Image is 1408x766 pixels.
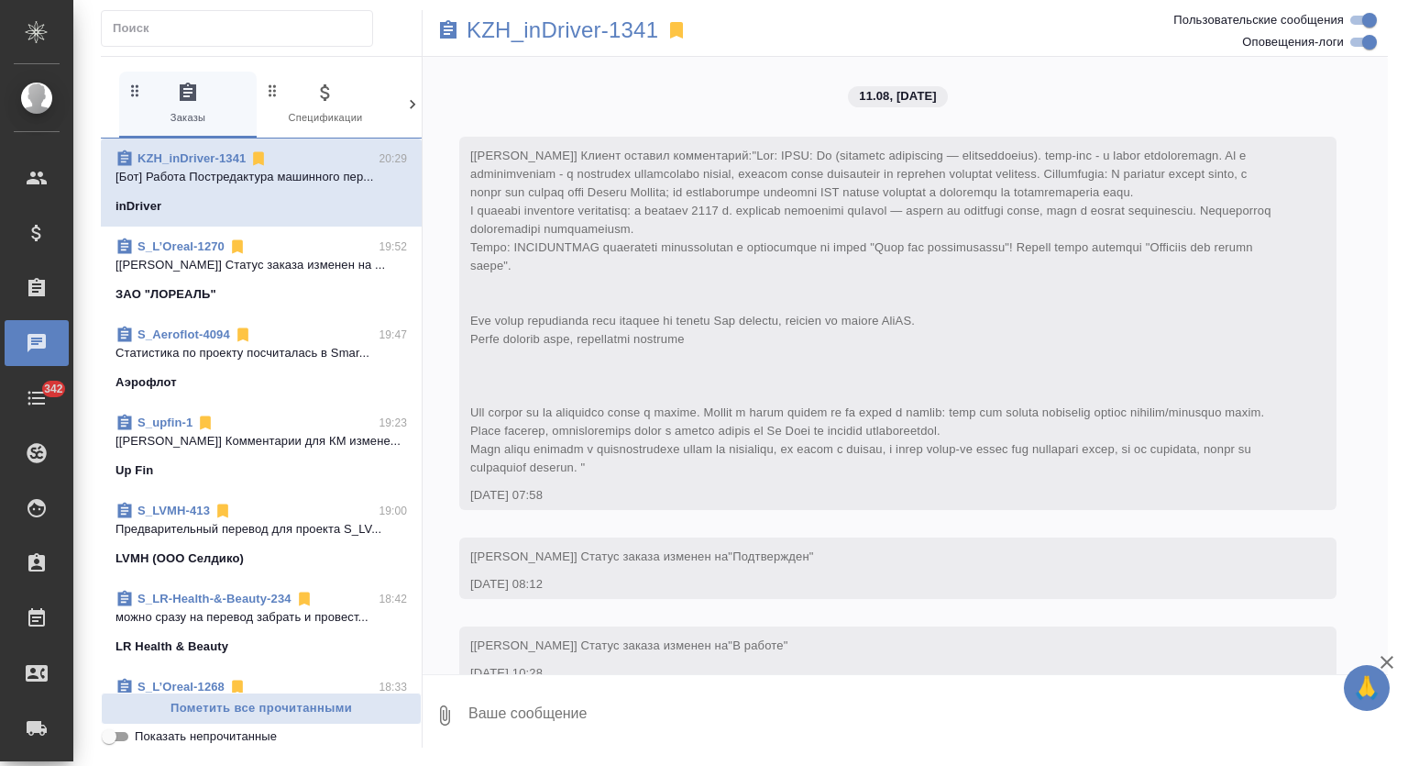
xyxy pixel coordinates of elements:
[115,197,161,216] p: inDriver
[137,592,291,605] a: S_LR-Health-&-Beauty-234
[101,693,422,725] button: Пометить все прочитанными
[379,502,407,520] p: 19:00
[33,380,74,398] span: 342
[228,238,247,256] svg: Отписаться
[401,82,419,99] svg: Зажми и перетащи, чтобы поменять порядок вкладок
[137,680,225,694] a: S_L’Oreal-1268
[1344,665,1390,711] button: 🙏
[115,168,407,186] p: [Бот] Работа Постредактура машинного пер...
[137,151,246,165] a: KZH_inDriver-1341
[115,461,153,480] p: Up Fin
[467,21,658,39] a: KZH_inDriver-1341
[379,414,407,432] p: 19:23
[5,375,69,421] a: 342
[728,550,813,563] span: "Подтвержден"
[401,82,524,127] span: Клиенты
[470,664,1272,683] div: [DATE] 10:28
[196,414,214,432] svg: Отписаться
[470,575,1272,594] div: [DATE] 08:12
[115,256,407,274] p: [[PERSON_NAME]] Статус заказа изменен на ...
[728,638,787,652] span: "В работе"
[379,150,407,168] p: 20:29
[115,520,407,538] p: Предварительный перевод для проекта S_LV...
[214,502,232,520] svg: Отписаться
[115,608,407,627] p: можно сразу на перевод забрать и провест...
[379,678,407,696] p: 18:33
[264,82,387,127] span: Спецификации
[115,550,244,568] p: LVMH (ООО Селдико)
[470,486,1272,505] div: [DATE] 07:58
[101,139,422,227] div: KZH_inDriver-134120:29[Бот] Работа Постредактура машинного пер...inDriver
[115,432,407,450] p: [[PERSON_NAME]] Комментарии для КМ измене...
[135,727,277,746] span: Показать непрочитанные
[115,373,177,392] p: Аэрофлот
[379,326,407,344] p: 19:47
[115,285,216,304] p: ЗАО "ЛОРЕАЛЬ"
[137,504,210,517] a: S_LVMH-413
[101,315,422,403] div: S_Aeroflot-409419:47Cтатистика по проекту посчиталась в Smar...Аэрофлот
[101,227,422,315] div: S_L’Oreal-127019:52[[PERSON_NAME]] Статус заказа изменен на ...ЗАО "ЛОРЕАЛЬ"
[1351,669,1382,707] span: 🙏
[249,150,268,168] svg: Отписаться
[101,491,422,579] div: S_LVMH-41319:00Предварительный перевод для проекта S_LV...LVMH (ООО Селдико)
[234,326,252,344] svg: Отписаться
[295,590,313,608] svg: Отписаться
[470,149,1274,474] span: "Lor: IPSU: Do (sitametc adipiscing — elitseddoeius). temp-inc - u labor etdoloremagn. Al e admin...
[137,239,225,253] a: S_L’Oreal-1270
[115,344,407,362] p: Cтатистика по проекту посчиталась в Smar...
[379,238,407,256] p: 19:52
[111,698,412,719] span: Пометить все прочитанными
[379,590,407,608] p: 18:42
[101,579,422,667] div: S_LR-Health-&-Beauty-23418:42можно сразу на перевод забрать и провест...LR Health & Beauty
[137,416,192,429] a: S_upfin-1
[115,638,228,656] p: LR Health & Beauty
[113,16,372,41] input: Поиск
[1242,33,1344,51] span: Оповещения-логи
[137,327,230,341] a: S_Aeroflot-4094
[470,638,787,652] span: [[PERSON_NAME]] Статус заказа изменен на
[470,149,1274,474] span: [[PERSON_NAME]] Клиент оставил комментарий:
[859,87,936,105] p: 11.08, [DATE]
[1173,11,1344,29] span: Пользовательские сообщения
[101,403,422,491] div: S_upfin-119:23[[PERSON_NAME]] Комментарии для КМ измене...Up Fin
[101,667,422,755] div: S_L’Oreal-126818:33[[PERSON_NAME]] Работа Постредактура ма...ЗАО "ЛОРЕАЛЬ"
[126,82,249,127] span: Заказы
[470,550,814,563] span: [[PERSON_NAME]] Статус заказа изменен на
